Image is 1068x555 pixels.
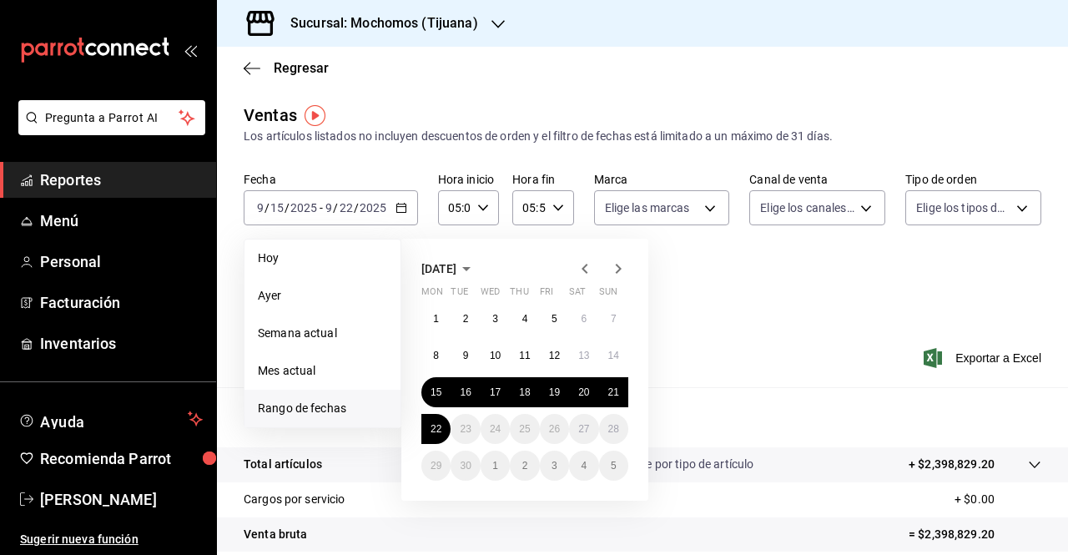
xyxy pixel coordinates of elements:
[258,250,387,267] span: Hoy
[325,201,333,214] input: --
[40,250,203,273] span: Personal
[540,414,569,444] button: September 26, 2025
[540,286,553,304] abbr: Friday
[460,460,471,472] abbr: September 30, 2025
[421,341,451,371] button: September 8, 2025
[540,304,569,334] button: September 5, 2025
[244,491,345,508] p: Cargos por servicio
[492,313,498,325] abbr: September 3, 2025
[510,377,539,407] button: September 18, 2025
[244,526,307,543] p: Venta bruta
[909,526,1041,543] p: = $2,398,829.20
[569,304,598,334] button: September 6, 2025
[549,386,560,398] abbr: September 19, 2025
[421,286,443,304] abbr: Monday
[431,423,441,435] abbr: September 22, 2025
[519,386,530,398] abbr: September 18, 2025
[581,460,587,472] abbr: October 4, 2025
[522,460,528,472] abbr: October 2, 2025
[40,209,203,232] span: Menú
[12,121,205,139] a: Pregunta a Parrot AI
[433,313,439,325] abbr: September 1, 2025
[540,341,569,371] button: September 12, 2025
[608,350,619,361] abbr: September 14, 2025
[490,386,501,398] abbr: September 17, 2025
[510,286,528,304] abbr: Thursday
[569,414,598,444] button: September 27, 2025
[431,386,441,398] abbr: September 15, 2025
[569,286,586,304] abbr: Saturday
[760,199,854,216] span: Elige los canales de venta
[599,341,628,371] button: September 14, 2025
[40,332,203,355] span: Inventarios
[611,313,617,325] abbr: September 7, 2025
[258,400,387,417] span: Rango de fechas
[927,348,1041,368] span: Exportar a Excel
[552,313,557,325] abbr: September 5, 2025
[599,286,617,304] abbr: Sunday
[40,291,203,314] span: Facturación
[421,414,451,444] button: September 22, 2025
[305,105,325,126] img: Tooltip marker
[955,491,1041,508] p: + $0.00
[552,460,557,472] abbr: October 3, 2025
[549,423,560,435] abbr: September 26, 2025
[490,350,501,361] abbr: September 10, 2025
[510,414,539,444] button: September 25, 2025
[244,60,329,76] button: Regresar
[540,451,569,481] button: October 3, 2025
[451,414,480,444] button: September 23, 2025
[460,386,471,398] abbr: September 16, 2025
[749,174,885,185] label: Canal de venta
[40,169,203,191] span: Reportes
[599,414,628,444] button: September 28, 2025
[519,423,530,435] abbr: September 25, 2025
[431,460,441,472] abbr: September 29, 2025
[184,43,197,57] button: open_drawer_menu
[258,362,387,380] span: Mes actual
[333,201,338,214] span: /
[605,199,690,216] span: Elige las marcas
[421,262,456,275] span: [DATE]
[463,313,469,325] abbr: September 2, 2025
[608,423,619,435] abbr: September 28, 2025
[359,201,387,214] input: ----
[510,341,539,371] button: September 11, 2025
[909,456,995,473] p: + $2,398,829.20
[611,460,617,472] abbr: October 5, 2025
[421,451,451,481] button: September 29, 2025
[519,350,530,361] abbr: September 11, 2025
[339,201,354,214] input: --
[451,451,480,481] button: September 30, 2025
[549,350,560,361] abbr: September 12, 2025
[522,313,528,325] abbr: September 4, 2025
[256,201,264,214] input: --
[916,199,1010,216] span: Elige los tipos de orden
[270,201,285,214] input: --
[481,341,510,371] button: September 10, 2025
[451,286,467,304] abbr: Tuesday
[244,174,418,185] label: Fecha
[599,451,628,481] button: October 5, 2025
[451,304,480,334] button: September 2, 2025
[244,103,297,128] div: Ventas
[481,377,510,407] button: September 17, 2025
[20,531,203,548] span: Sugerir nueva función
[481,451,510,481] button: October 1, 2025
[451,377,480,407] button: September 16, 2025
[481,286,500,304] abbr: Wednesday
[512,174,573,185] label: Hora fin
[421,304,451,334] button: September 1, 2025
[451,341,480,371] button: September 9, 2025
[594,174,730,185] label: Marca
[421,259,476,279] button: [DATE]
[481,304,510,334] button: September 3, 2025
[492,460,498,472] abbr: October 1, 2025
[433,350,439,361] abbr: September 8, 2025
[905,174,1041,185] label: Tipo de orden
[569,377,598,407] button: September 20, 2025
[354,201,359,214] span: /
[578,386,589,398] abbr: September 20, 2025
[244,128,1041,145] div: Los artículos listados no incluyen descuentos de orden y el filtro de fechas está limitado a un m...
